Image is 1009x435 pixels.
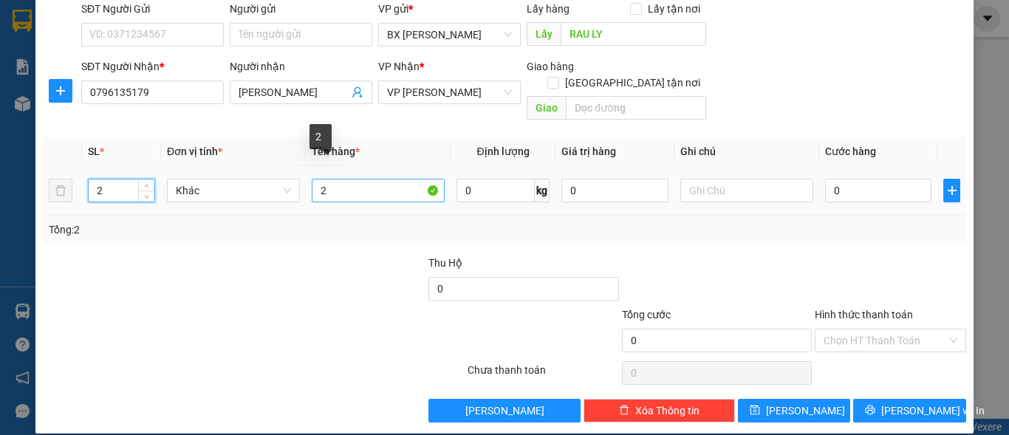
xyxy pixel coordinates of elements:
[49,85,72,97] span: plus
[309,124,332,149] div: 2
[428,257,462,269] span: Thu Hộ
[476,145,529,157] span: Định lượng
[635,403,700,419] span: Xóa Thông tin
[387,24,512,46] span: BX Phạm Văn Đồng
[622,309,671,321] span: Tổng cước
[88,145,100,157] span: SL
[561,22,706,46] input: Dọc đường
[387,81,512,103] span: VP Thành Thái
[584,399,735,422] button: deleteXóa Thông tin
[535,179,550,202] span: kg
[750,405,760,417] span: save
[738,399,851,422] button: save[PERSON_NAME]
[352,86,363,98] span: user-add
[943,179,960,202] button: plus
[527,3,570,15] span: Lấy hàng
[561,179,668,202] input: 0
[825,145,876,157] span: Cước hàng
[527,22,561,46] span: Lấy
[527,96,566,120] span: Giao
[378,61,420,72] span: VP Nhận
[944,185,960,196] span: plus
[428,399,580,422] button: [PERSON_NAME]
[619,405,629,417] span: delete
[527,61,574,72] span: Giao hàng
[49,222,391,238] div: Tổng: 2
[561,145,616,157] span: Giá trị hàng
[766,403,845,419] span: [PERSON_NAME]
[81,58,224,75] div: SĐT Người Nhận
[466,362,620,388] div: Chưa thanh toán
[559,75,706,91] span: [GEOGRAPHIC_DATA] tận nơi
[865,405,875,417] span: printer
[881,403,985,419] span: [PERSON_NAME] và In
[312,179,445,202] input: VD: Bàn, Ghế
[642,1,706,17] span: Lấy tận nơi
[49,79,72,103] button: plus
[143,182,151,191] span: up
[378,1,521,17] div: VP gửi
[674,137,819,166] th: Ghi chú
[680,179,813,202] input: Ghi Chú
[230,58,372,75] div: Người nhận
[312,145,360,157] span: Tên hàng
[138,179,154,191] span: Increase Value
[138,191,154,202] span: Decrease Value
[230,1,372,17] div: Người gửi
[853,399,966,422] button: printer[PERSON_NAME] và In
[176,179,291,202] span: Khác
[143,192,151,201] span: down
[167,145,222,157] span: Đơn vị tính
[815,309,913,321] label: Hình thức thanh toán
[81,1,224,17] div: SĐT Người Gửi
[49,179,72,202] button: delete
[465,403,544,419] span: [PERSON_NAME]
[566,96,706,120] input: Dọc đường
